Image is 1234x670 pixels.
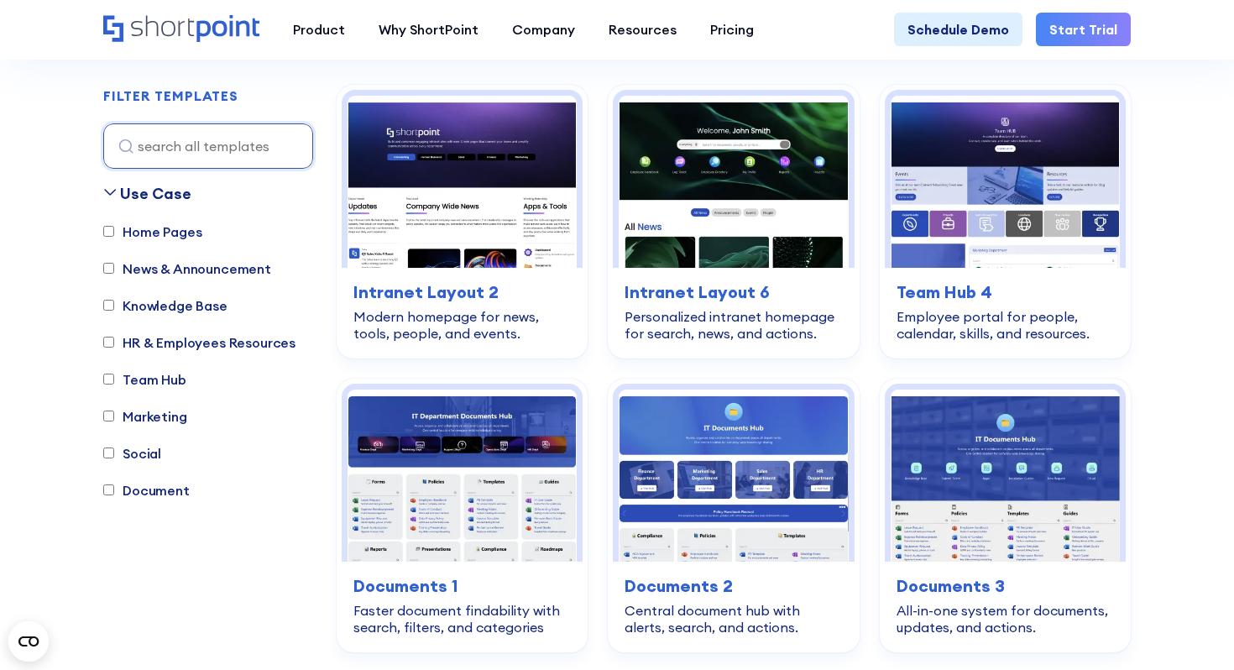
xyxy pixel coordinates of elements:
div: FILTER TEMPLATES [103,89,238,102]
input: HR & Employees Resources [103,337,114,348]
a: Product [276,13,362,46]
input: News & Announcement [103,263,114,274]
a: Intranet Layout 6 – SharePoint Homepage Design: Personalized intranet homepage for search, news, ... [608,85,859,359]
h3: Documents 2 [625,573,842,599]
h3: Intranet Layout 2 [353,280,571,305]
a: Documents 3 – Document Management System Template: All-in-one system for documents, updates, and ... [880,379,1131,652]
input: Team Hub [103,374,114,385]
div: Use Case [120,182,191,205]
a: Pricing [693,13,771,46]
a: Team Hub 4 – SharePoint Employee Portal Template: Employee portal for people, calendar, skills, a... [880,85,1131,359]
div: Resources [609,19,677,39]
div: Personalized intranet homepage for search, news, and actions. [625,308,842,342]
div: Pricing [710,19,754,39]
a: Why ShortPoint [362,13,495,46]
a: Documents 2 – Document Management Template: Central document hub with alerts, search, and actions... [608,379,859,652]
div: Faster document findability with search, filters, and categories [353,602,571,636]
a: Resources [592,13,693,46]
a: Home [103,15,259,44]
h3: Documents 3 [897,573,1114,599]
h3: Team Hub 4 [897,280,1114,305]
input: Knowledge Base [103,300,114,311]
div: All-in-one system for documents, updates, and actions. [897,602,1114,636]
a: Intranet Layout 2 – SharePoint Homepage Design: Modern homepage for news, tools, people, and even... [337,85,588,359]
label: Team Hub [103,369,186,390]
div: Company [512,19,575,39]
iframe: Chat Widget [1150,589,1234,670]
img: Team Hub 4 – SharePoint Employee Portal Template: Employee portal for people, calendar, skills, a... [891,96,1120,268]
div: Modern homepage for news, tools, people, and events. [353,308,571,342]
label: News & Announcement [103,259,271,279]
img: Intranet Layout 2 – SharePoint Homepage Design: Modern homepage for news, tools, people, and events. [348,96,577,268]
label: HR & Employees Resources [103,332,295,353]
img: Documents 1 – SharePoint Document Library Template: Faster document findability with search, filt... [348,390,577,562]
input: Home Pages [103,226,114,237]
div: Employee portal for people, calendar, skills, and resources. [897,308,1114,342]
label: Social [103,443,161,463]
input: Marketing [103,411,114,421]
input: search all templates [103,123,313,169]
div: Product [293,19,345,39]
a: Documents 1 – SharePoint Document Library Template: Faster document findability with search, filt... [337,379,588,652]
img: Documents 3 – Document Management System Template: All-in-one system for documents, updates, and ... [891,390,1120,562]
label: Home Pages [103,222,201,242]
h3: Intranet Layout 6 [625,280,842,305]
h3: Documents 1 [353,573,571,599]
a: Schedule Demo [894,13,1022,46]
img: Documents 2 – Document Management Template: Central document hub with alerts, search, and actions. [619,390,848,562]
input: Social [103,448,114,458]
input: Document [103,484,114,495]
button: Open CMP widget [8,621,49,662]
img: Intranet Layout 6 – SharePoint Homepage Design: Personalized intranet homepage for search, news, ... [619,96,848,268]
div: Why ShortPoint [379,19,478,39]
a: Start Trial [1036,13,1131,46]
label: Marketing [103,406,187,427]
label: Document [103,480,190,500]
div: Central document hub with alerts, search, and actions. [625,602,842,636]
label: Knowledge Base [103,296,227,316]
a: Company [495,13,592,46]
